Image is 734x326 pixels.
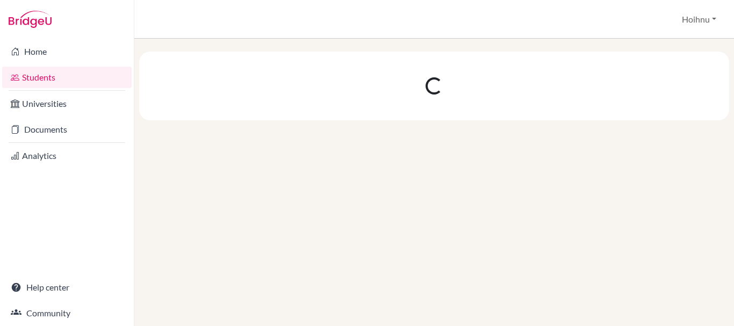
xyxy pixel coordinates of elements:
[2,277,132,298] a: Help center
[2,93,132,114] a: Universities
[2,119,132,140] a: Documents
[2,145,132,166] a: Analytics
[2,67,132,88] a: Students
[677,9,721,30] button: Hoihnu
[2,41,132,62] a: Home
[9,11,52,28] img: Bridge-U
[2,302,132,324] a: Community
